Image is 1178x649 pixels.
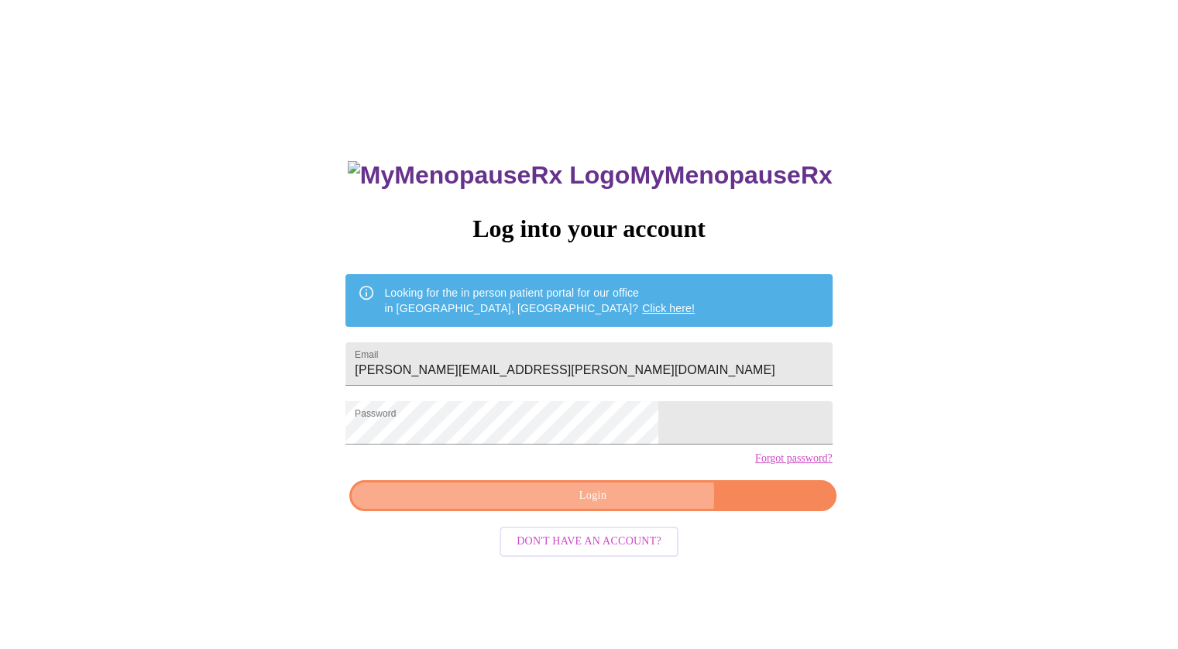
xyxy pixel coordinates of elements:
[517,532,661,551] span: Don't have an account?
[384,279,695,322] div: Looking for the in person patient portal for our office in [GEOGRAPHIC_DATA], [GEOGRAPHIC_DATA]?
[345,215,832,243] h3: Log into your account
[349,480,836,512] button: Login
[642,302,695,314] a: Click here!
[367,486,818,506] span: Login
[500,527,678,557] button: Don't have an account?
[755,452,833,465] a: Forgot password?
[496,534,682,547] a: Don't have an account?
[348,161,630,190] img: MyMenopauseRx Logo
[348,161,833,190] h3: MyMenopauseRx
